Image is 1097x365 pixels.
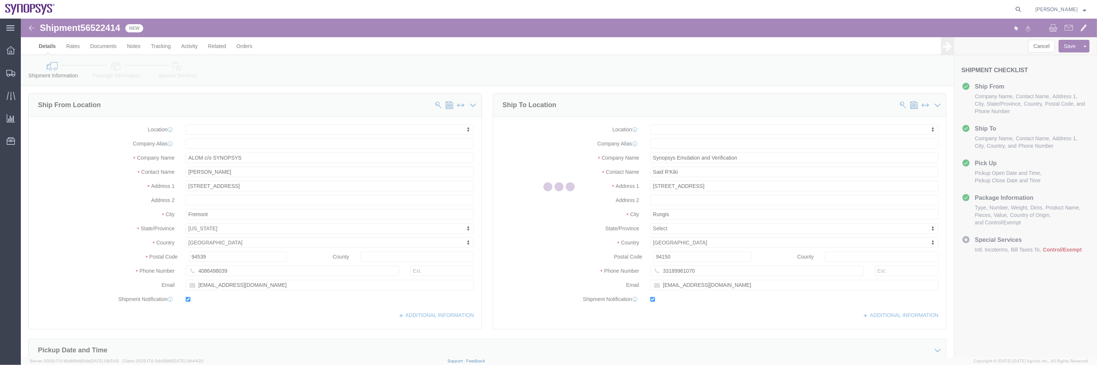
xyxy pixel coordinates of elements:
img: logo [5,4,55,15]
span: [DATE] 08:44:20 [172,359,203,363]
button: [PERSON_NAME] [1035,5,1087,14]
a: Feedback [466,359,485,363]
span: [DATE] 09:51:12 [90,359,119,363]
span: Caleb Jackson [1035,5,1078,13]
span: Copyright © [DATE]-[DATE] Agistix Inc., All Rights Reserved [973,358,1088,364]
span: Client: 2025.17.0-5dd568f [122,359,203,363]
span: Server: 2025.17.0-16a969492de [30,359,119,363]
a: Support [448,359,466,363]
